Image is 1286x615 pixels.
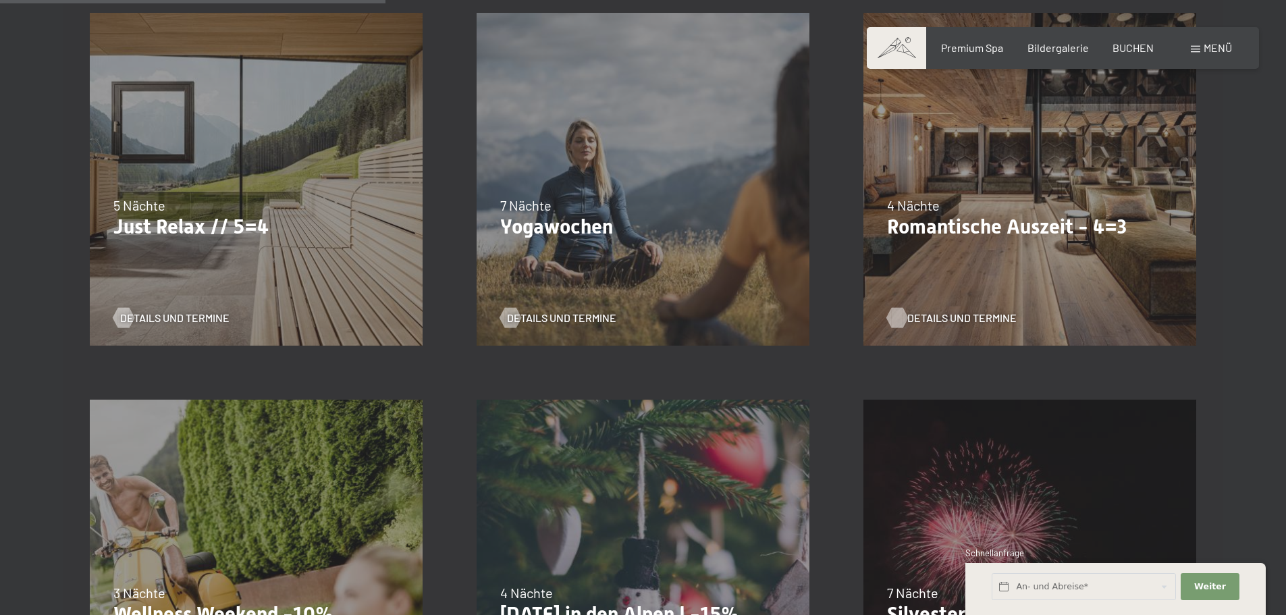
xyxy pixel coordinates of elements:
p: Romantische Auszeit - 4=3 [887,215,1173,239]
a: Details und Termine [113,311,230,325]
span: 3 Nächte [113,585,165,601]
span: 7 Nächte [887,585,938,601]
p: Just Relax // 5=4 [113,215,399,239]
span: 5 Nächte [113,197,165,213]
button: Weiter [1181,573,1239,601]
span: Weiter [1194,581,1226,593]
span: 4 Nächte [500,585,553,601]
span: Details und Termine [907,311,1017,325]
span: Schnellanfrage [965,547,1024,558]
a: BUCHEN [1113,41,1154,54]
a: Details und Termine [500,311,616,325]
a: Bildergalerie [1027,41,1089,54]
span: Details und Termine [507,311,616,325]
span: Menü [1204,41,1232,54]
a: Premium Spa [941,41,1003,54]
a: Details und Termine [887,311,1003,325]
span: 4 Nächte [887,197,940,213]
span: Details und Termine [120,311,230,325]
p: Yogawochen [500,215,786,239]
span: 7 Nächte [500,197,552,213]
